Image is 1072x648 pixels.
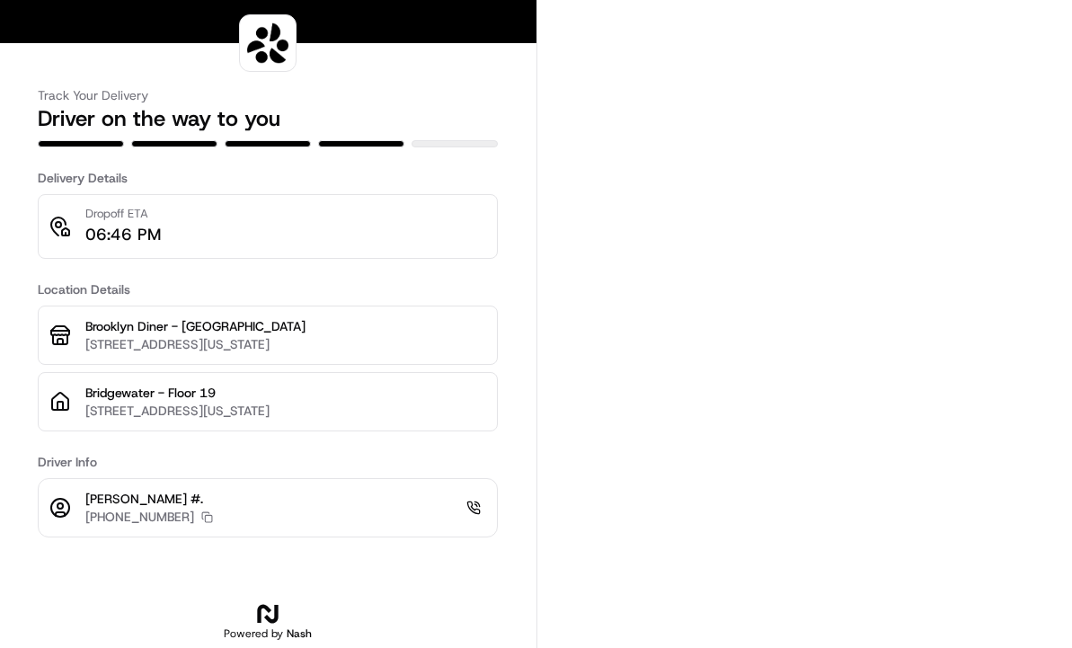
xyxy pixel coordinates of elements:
img: logo-public_tracking_screen-Sharebite-1703187580717.png [244,19,292,67]
p: Brooklyn Diner - [GEOGRAPHIC_DATA] [85,317,486,335]
h3: Delivery Details [38,169,498,187]
h3: Track Your Delivery [38,86,498,104]
h3: Location Details [38,280,498,298]
p: [PERSON_NAME] #. [85,490,213,508]
h2: Driver on the way to you [38,104,498,133]
p: 06:46 PM [85,222,161,247]
p: [STREET_ADDRESS][US_STATE] [85,335,486,353]
span: Nash [287,626,312,641]
p: [PHONE_NUMBER] [85,508,194,526]
p: Dropoff ETA [85,206,161,222]
h2: Powered by [224,626,312,641]
p: [STREET_ADDRESS][US_STATE] [85,402,486,420]
p: Bridgewater - Floor 19 [85,384,486,402]
h3: Driver Info [38,453,498,471]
